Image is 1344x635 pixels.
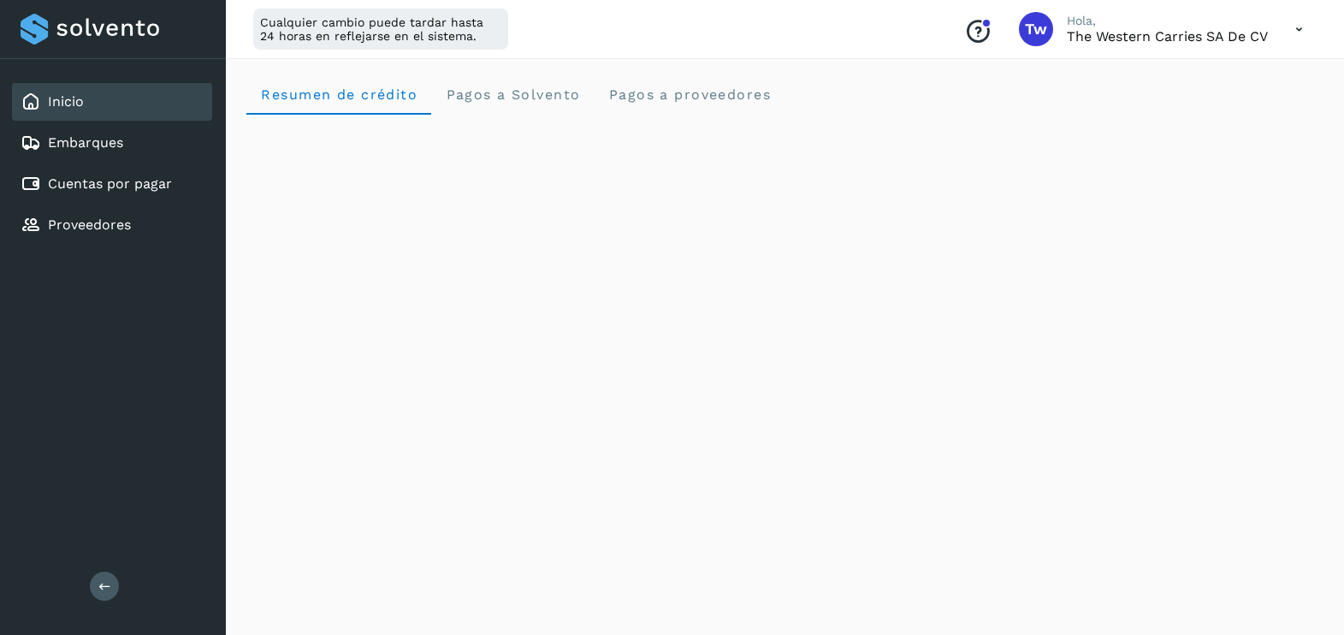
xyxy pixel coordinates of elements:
[253,9,508,50] div: Cualquier cambio puede tardar hasta 24 horas en reflejarse en el sistema.
[12,83,212,121] div: Inicio
[1067,28,1268,45] p: The western carries SA de CV
[607,86,771,103] span: Pagos a proveedores
[48,217,131,233] a: Proveedores
[48,134,123,151] a: Embarques
[12,165,212,203] div: Cuentas por pagar
[48,175,172,192] a: Cuentas por pagar
[12,124,212,162] div: Embarques
[445,86,580,103] span: Pagos a Solvento
[1067,14,1268,28] p: Hola,
[260,86,417,103] span: Resumen de crédito
[48,93,84,110] a: Inicio
[12,206,212,244] div: Proveedores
